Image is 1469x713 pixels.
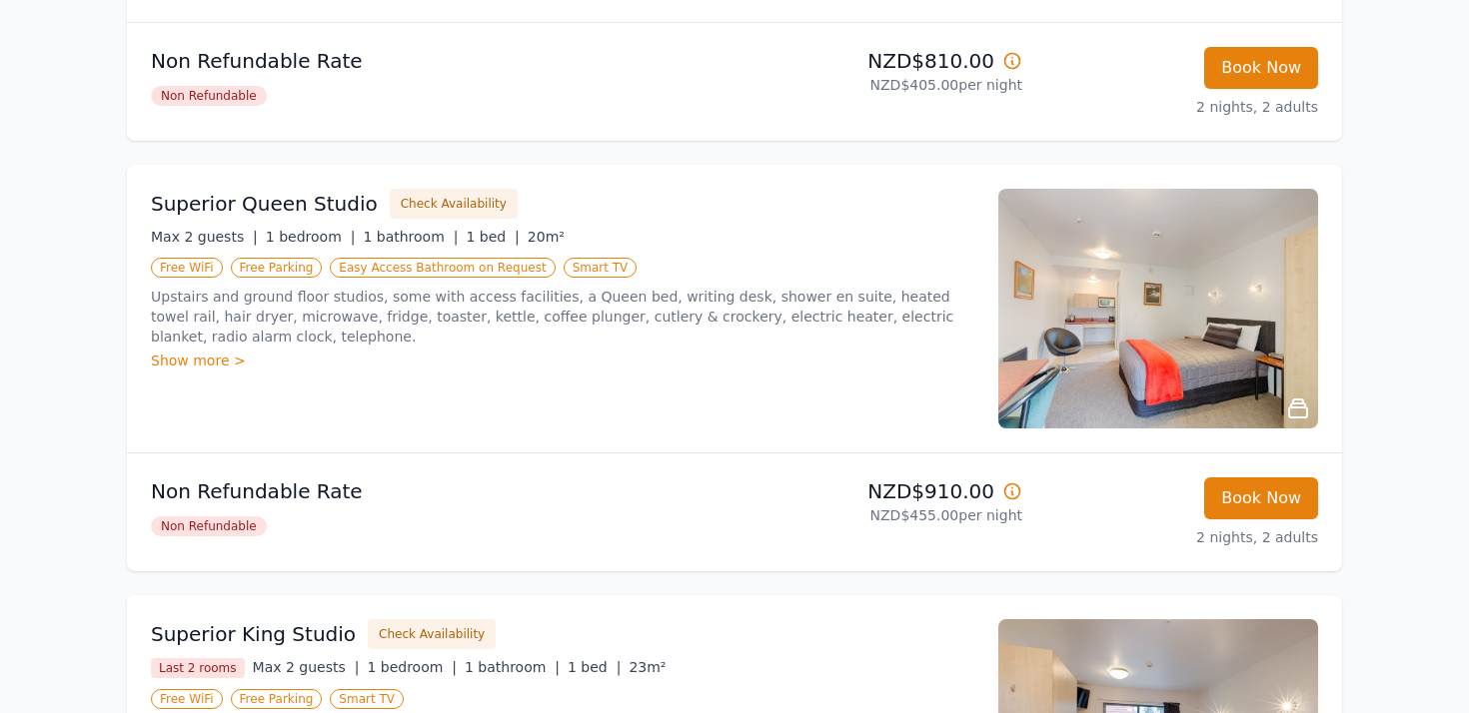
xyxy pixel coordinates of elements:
[1204,477,1318,519] button: Book Now
[742,47,1022,75] p: NZD$810.00
[151,229,258,245] span: Max 2 guests |
[629,659,666,675] span: 23m²
[466,229,519,245] span: 1 bed |
[1038,97,1318,117] p: 2 nights, 2 adults
[1204,47,1318,89] button: Book Now
[742,505,1022,525] p: NZD$455.00 per night
[742,477,1022,505] p: NZD$910.00
[151,287,974,347] p: Upstairs and ground floor studios, some with access facilities, a Queen bed, writing desk, shower...
[363,229,458,245] span: 1 bathroom |
[368,619,496,649] button: Check Availability
[151,190,378,218] h3: Superior Queen Studio
[528,229,565,245] span: 20m²
[465,659,560,675] span: 1 bathroom |
[367,659,457,675] span: 1 bedroom |
[151,258,223,278] span: Free WiFi
[151,658,245,678] span: Last 2 rooms
[231,689,323,709] span: Free Parking
[151,689,223,709] span: Free WiFi
[742,75,1022,95] p: NZD$405.00 per night
[151,351,974,370] div: Show more >
[1038,527,1318,547] p: 2 nights, 2 adults
[330,258,555,278] span: Easy Access Bathroom on Request
[266,229,356,245] span: 1 bedroom |
[151,620,356,648] h3: Superior King Studio
[253,659,360,675] span: Max 2 guests |
[390,189,518,219] button: Check Availability
[151,47,727,75] p: Non Refundable Rate
[151,516,267,536] span: Non Refundable
[568,659,621,675] span: 1 bed |
[151,477,727,505] p: Non Refundable Rate
[231,258,323,278] span: Free Parking
[330,689,404,709] span: Smart TV
[151,86,267,106] span: Non Refundable
[564,258,638,278] span: Smart TV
